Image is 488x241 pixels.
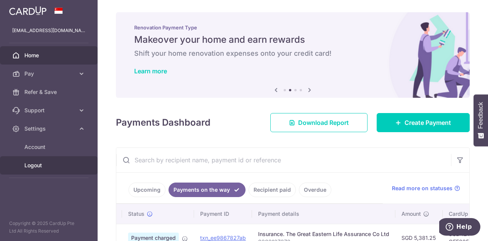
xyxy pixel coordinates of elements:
[298,118,349,127] span: Download Report
[439,218,480,237] iframe: Opens a widget where you can find more information
[24,143,75,151] span: Account
[128,183,165,197] a: Upcoming
[24,70,75,78] span: Pay
[477,102,484,129] span: Feedback
[392,184,453,192] span: Read more on statuses
[169,183,246,197] a: Payments on the way
[128,210,144,218] span: Status
[116,116,210,129] h4: Payments Dashboard
[449,210,478,218] span: CardUp fee
[134,24,451,31] p: Renovation Payment Type
[134,49,451,58] h6: Shift your home renovation expenses onto your credit card!
[24,107,75,114] span: Support
[200,235,246,241] a: txn_ee9867827ab
[270,113,368,132] a: Download Report
[194,204,252,224] th: Payment ID
[474,94,488,146] button: Feedback - Show survey
[299,183,331,197] a: Overdue
[405,118,451,127] span: Create Payment
[252,204,395,224] th: Payment details
[249,183,296,197] a: Recipient paid
[9,6,47,15] img: CardUp
[134,67,167,75] a: Learn more
[24,88,75,96] span: Refer & Save
[377,113,470,132] a: Create Payment
[24,162,75,169] span: Logout
[134,34,451,46] h5: Makeover your home and earn rewards
[401,210,421,218] span: Amount
[392,184,460,192] a: Read more on statuses
[116,148,451,172] input: Search by recipient name, payment id or reference
[12,27,85,34] p: [EMAIL_ADDRESS][DOMAIN_NAME]
[116,12,470,98] img: Renovation banner
[258,230,389,238] div: Insurance. The Great Eastern Life Assurance Co Ltd
[24,52,75,59] span: Home
[24,125,75,133] span: Settings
